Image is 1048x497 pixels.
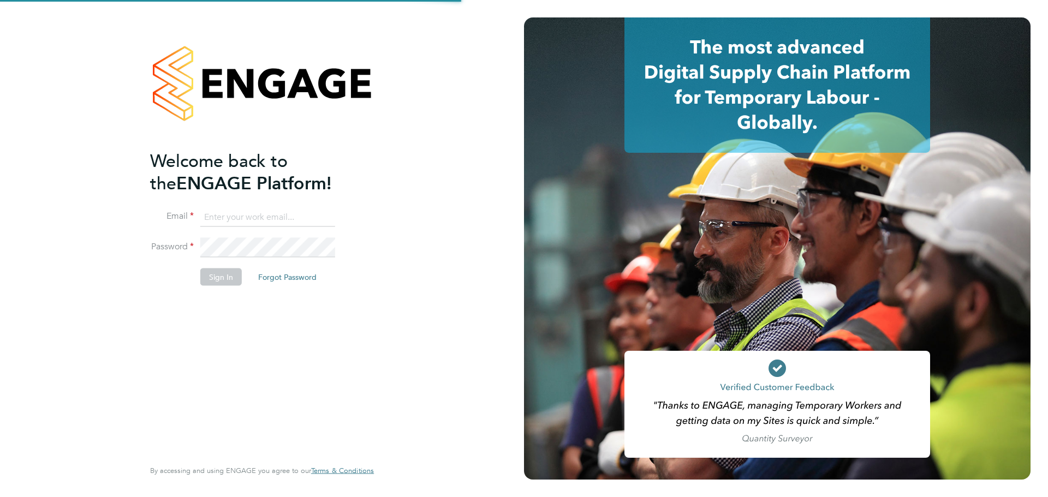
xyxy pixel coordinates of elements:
label: Password [150,241,194,253]
span: Terms & Conditions [311,466,374,475]
label: Email [150,211,194,222]
input: Enter your work email... [200,207,335,227]
span: By accessing and using ENGAGE you agree to our [150,466,374,475]
button: Forgot Password [249,268,325,286]
h2: ENGAGE Platform! [150,149,363,194]
a: Terms & Conditions [311,466,374,475]
button: Sign In [200,268,242,286]
span: Welcome back to the [150,150,288,194]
